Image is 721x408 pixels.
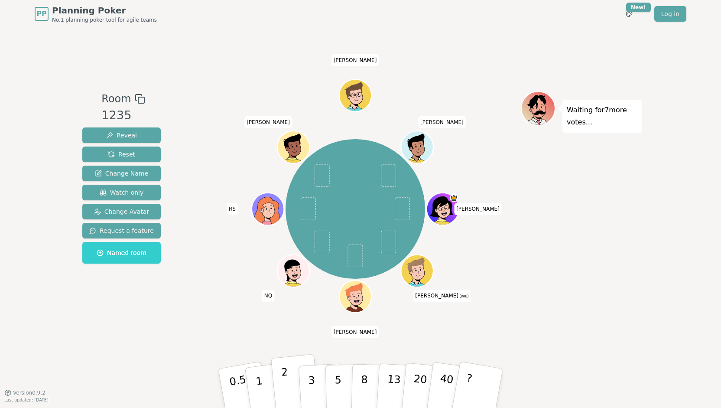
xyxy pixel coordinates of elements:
span: Planning Poker [52,4,157,16]
span: Version 0.9.2 [13,389,45,396]
p: Waiting for 7 more votes... [567,104,638,128]
button: Reset [82,147,161,162]
button: Named room [82,242,161,264]
button: Change Avatar [82,204,161,219]
div: 1235 [101,107,145,124]
span: Click to change your name [454,203,502,215]
span: No.1 planning poker tool for agile teams [52,16,157,23]
span: Click to change your name [413,290,471,302]
span: Watch only [100,188,144,197]
button: Reveal [82,127,161,143]
span: Named room [97,248,146,257]
a: PPPlanning PokerNo.1 planning poker tool for agile teams [35,4,157,23]
button: Watch only [82,185,161,200]
span: Reveal [106,131,137,140]
button: Click to change your avatar [402,255,432,286]
a: Log in [654,6,686,22]
span: Click to change your name [331,54,379,66]
span: Click to change your name [262,290,274,302]
span: Heidi is the host [450,193,458,202]
span: PP [36,9,46,19]
span: Request a feature [89,226,154,235]
span: Click to change your name [331,326,379,338]
span: Click to change your name [227,203,238,215]
span: Click to change your name [244,116,292,128]
span: (you) [458,294,469,298]
button: Version0.9.2 [4,389,45,396]
button: Change Name [82,166,161,181]
span: Change Name [95,169,148,178]
button: New! [621,6,637,22]
span: Change Avatar [94,207,149,216]
span: Click to change your name [418,116,466,128]
div: New! [626,3,651,12]
span: Reset [108,150,135,159]
span: Last updated: [DATE] [4,398,49,402]
span: Room [101,91,131,107]
button: Request a feature [82,223,161,238]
